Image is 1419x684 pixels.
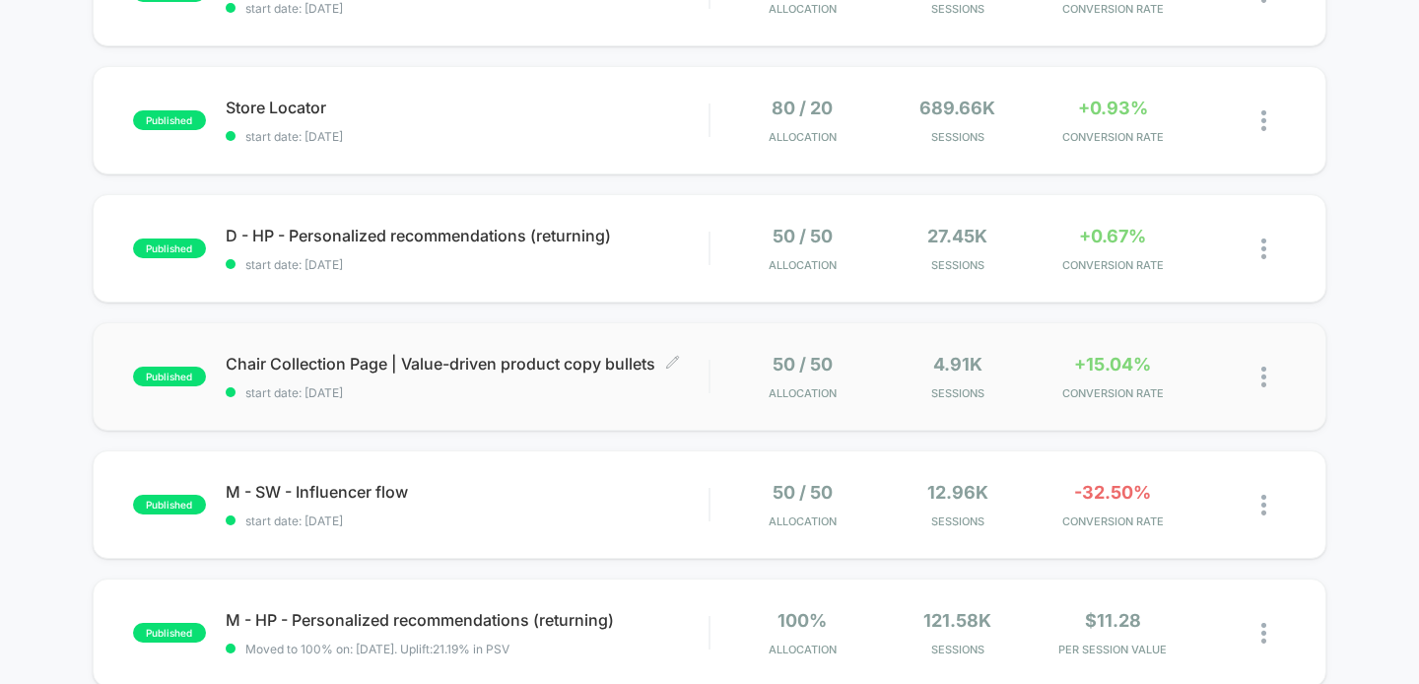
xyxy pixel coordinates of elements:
span: Allocation [769,643,837,656]
span: start date: [DATE] [226,1,709,16]
span: $11.28 [1085,610,1141,631]
span: CONVERSION RATE [1041,514,1185,528]
span: published [133,239,206,258]
img: close [1261,110,1266,131]
img: close [1261,623,1266,644]
span: -32.50% [1074,482,1151,503]
span: Sessions [885,386,1030,400]
span: start date: [DATE] [226,385,709,400]
span: Allocation [769,130,837,144]
span: Allocation [769,258,837,272]
span: Sessions [885,258,1030,272]
span: 689.66k [919,98,995,118]
img: close [1261,239,1266,259]
span: 121.58k [923,610,991,631]
span: D - HP - Personalized recommendations (returning) [226,226,709,245]
span: +0.67% [1079,226,1146,246]
span: CONVERSION RATE [1041,386,1185,400]
span: 80 / 20 [772,98,833,118]
span: Chair Collection Page | Value-driven product copy bullets [226,354,709,374]
span: start date: [DATE] [226,513,709,528]
span: start date: [DATE] [226,129,709,144]
span: 12.96k [927,482,988,503]
span: Moved to 100% on: [DATE] . Uplift: 21.19% in PSV [245,642,509,656]
span: 50 / 50 [773,482,833,503]
span: Allocation [769,2,837,16]
span: 50 / 50 [773,226,833,246]
span: CONVERSION RATE [1041,258,1185,272]
span: published [133,623,206,643]
span: published [133,495,206,514]
span: Sessions [885,514,1030,528]
span: 100% [777,610,827,631]
img: close [1261,495,1266,515]
span: published [133,110,206,130]
span: 27.45k [927,226,987,246]
span: Sessions [885,643,1030,656]
span: Allocation [769,386,837,400]
span: +0.93% [1078,98,1148,118]
span: start date: [DATE] [226,257,709,272]
span: +15.04% [1074,354,1151,375]
span: Sessions [885,2,1030,16]
span: Store Locator [226,98,709,117]
span: 4.91k [933,354,982,375]
span: PER SESSION VALUE [1041,643,1185,656]
span: published [133,367,206,386]
span: M - HP - Personalized recommendations (returning) [226,610,709,630]
span: CONVERSION RATE [1041,130,1185,144]
img: close [1261,367,1266,387]
span: Sessions [885,130,1030,144]
span: 50 / 50 [773,354,833,375]
span: Allocation [769,514,837,528]
span: CONVERSION RATE [1041,2,1185,16]
span: M - SW - Influencer flow [226,482,709,502]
